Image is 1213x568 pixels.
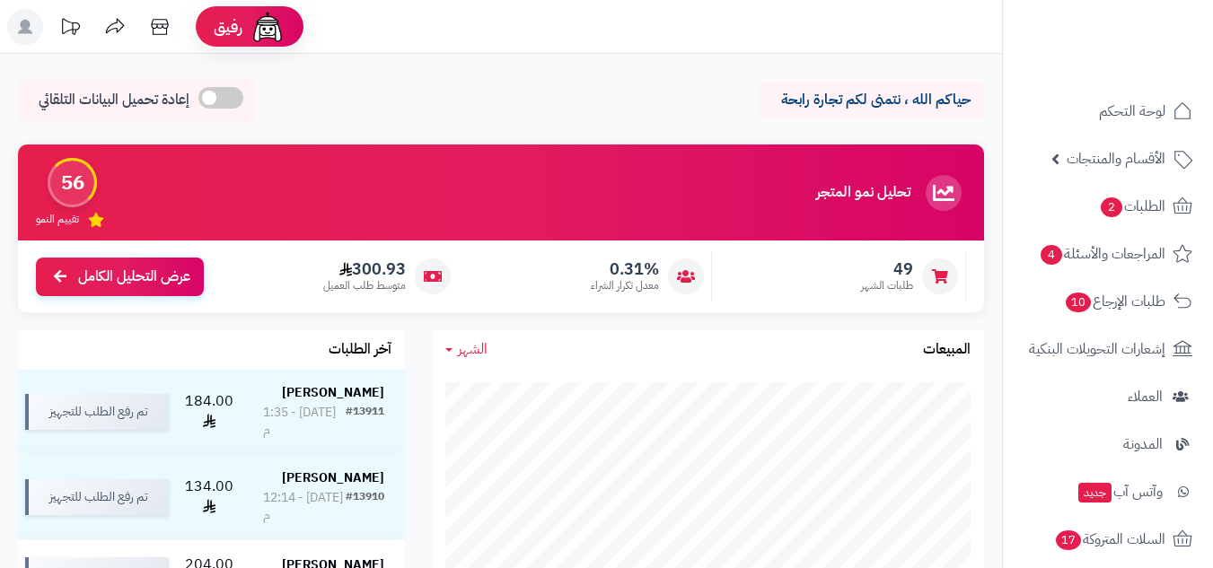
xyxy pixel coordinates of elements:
span: إشعارات التحويلات البنكية [1029,336,1165,362]
td: 184.00 [176,370,242,454]
span: 49 [861,259,913,279]
span: طلبات الإرجاع [1064,289,1165,314]
div: تم رفع الطلب للتجهيز [25,394,169,430]
a: إشعارات التحويلات البنكية [1014,328,1202,371]
a: لوحة التحكم [1014,90,1202,133]
div: #13910 [346,489,384,525]
span: العملاء [1128,384,1163,409]
div: [DATE] - 1:35 م [263,404,346,440]
span: رفيق [214,16,242,38]
span: الشهر [458,338,488,360]
span: 0.31% [591,259,659,279]
h3: المبيعات [923,342,971,358]
span: 4 [1041,245,1062,265]
span: المدونة [1123,432,1163,457]
span: تقييم النمو [36,212,79,227]
strong: [PERSON_NAME] [282,468,384,487]
span: 17 [1056,530,1081,550]
p: حياكم الله ، نتمنى لكم تجارة رابحة [773,90,971,110]
a: السلات المتروكة17 [1014,518,1202,561]
span: لوحة التحكم [1099,99,1165,124]
a: عرض التحليل الكامل [36,258,204,296]
h3: تحليل نمو المتجر [816,185,910,201]
div: تم رفع الطلب للتجهيز [25,479,169,515]
span: الأقسام والمنتجات [1067,146,1165,171]
a: المدونة [1014,423,1202,466]
span: عرض التحليل الكامل [78,267,190,287]
span: إعادة تحميل البيانات التلقائي [39,90,189,110]
span: 300.93 [323,259,406,279]
span: وآتس آب [1077,479,1163,504]
a: تحديثات المنصة [48,9,92,49]
span: المراجعات والأسئلة [1039,241,1165,267]
h3: آخر الطلبات [329,342,391,358]
span: 10 [1066,293,1091,312]
div: [DATE] - 12:14 م [263,489,346,525]
span: متوسط طلب العميل [323,278,406,293]
a: الطلبات2 [1014,185,1202,228]
div: #13911 [346,404,384,440]
span: معدل تكرار الشراء [591,278,659,293]
span: جديد [1078,483,1112,502]
strong: [PERSON_NAME] [282,383,384,402]
span: 2 [1101,197,1122,217]
a: وآتس آبجديد [1014,470,1202,513]
a: الشهر [445,339,488,360]
img: logo-2.png [1091,50,1196,88]
a: العملاء [1014,375,1202,418]
img: ai-face.png [250,9,286,45]
span: طلبات الشهر [861,278,913,293]
span: السلات المتروكة [1054,527,1165,552]
a: المراجعات والأسئلة4 [1014,232,1202,275]
td: 134.00 [176,455,242,539]
span: الطلبات [1099,194,1165,219]
a: طلبات الإرجاع10 [1014,280,1202,323]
